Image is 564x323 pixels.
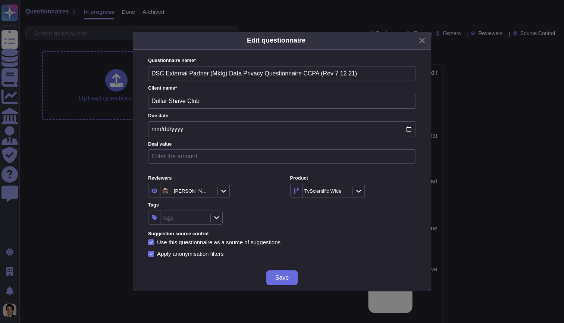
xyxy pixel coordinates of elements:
label: Product [290,176,416,181]
div: Use this questionnaire as a source of suggestions [157,239,281,245]
div: Tags [162,215,173,220]
button: Save [266,270,298,285]
label: Suggestion source control [148,232,416,236]
img: user [162,188,168,194]
label: Reviewers [148,176,274,181]
div: Apply anonymisation filters [157,251,225,257]
h5: Edit questionnaire [247,35,305,46]
input: Enter the amount [148,149,416,164]
div: [PERSON_NAME] [174,189,208,193]
button: Close [416,35,428,46]
input: Enter questionnaire name [148,66,416,81]
span: Save [275,275,289,281]
label: Client name [148,86,416,91]
label: Deal value [148,142,416,147]
label: Due date [148,114,416,118]
div: TvScientific Wide [304,189,342,193]
label: Tags [148,203,274,208]
input: Enter company name of the client [148,94,416,109]
label: Questionnaire name [148,58,416,63]
input: Due date [148,121,416,137]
